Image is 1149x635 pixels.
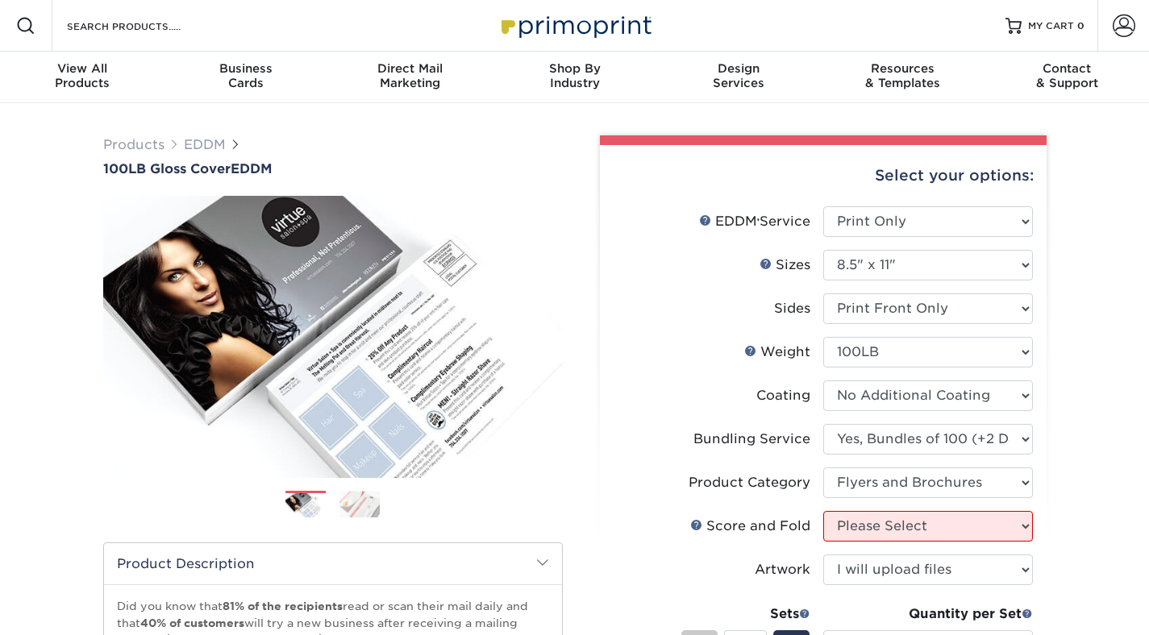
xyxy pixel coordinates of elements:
a: Resources& Templates [821,52,985,103]
div: Quantity per Set [823,604,1033,624]
div: Artwork [755,560,810,579]
img: Primoprint [494,8,656,43]
sup: ® [757,218,760,224]
div: Weight [744,342,810,362]
div: Score and Fold [690,517,810,536]
span: 100LB Gloss Cover [103,161,231,176]
div: Marketing [328,61,493,90]
span: Resources [821,61,985,76]
div: Sets [681,604,810,624]
span: Design [656,61,821,76]
h1: EDDM [103,161,563,176]
div: Cards [164,61,329,90]
div: Industry [493,61,657,90]
input: SEARCH PRODUCTS..... [65,16,223,35]
a: Products [103,137,164,152]
div: Services [656,61,821,90]
a: Direct MailMarketing [328,52,493,103]
h2: Product Description [104,543,562,584]
iframe: Intercom live chat [1094,580,1133,619]
a: 100LB Gloss CoverEDDM [103,161,563,176]
a: Contact& Support [985,52,1149,103]
div: Product Category [689,473,810,492]
strong: 40% of customers [140,616,244,629]
div: & Templates [821,61,985,90]
div: Sides [774,299,810,318]
span: Business [164,61,329,76]
span: 0 [1077,20,1084,31]
span: Direct Mail [328,61,493,76]
a: EDDM [184,137,226,152]
strong: 81% of the recipients [223,600,343,612]
div: & Support [985,61,1149,90]
span: MY CART [1028,19,1074,33]
div: Sizes [760,255,810,275]
a: Shop ByIndustry [493,52,657,103]
img: 100LB Gloss Cover 01 [103,185,563,490]
span: Shop By [493,61,657,76]
a: DesignServices [656,52,821,103]
div: Coating [756,386,810,405]
div: Bundling Service [693,430,810,449]
div: Select your options: [613,145,1034,206]
img: EDDM 01 [285,492,326,519]
div: EDDM Service [699,212,810,231]
img: EDDM 02 [339,491,380,517]
span: Contact [985,61,1149,76]
a: BusinessCards [164,52,329,103]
